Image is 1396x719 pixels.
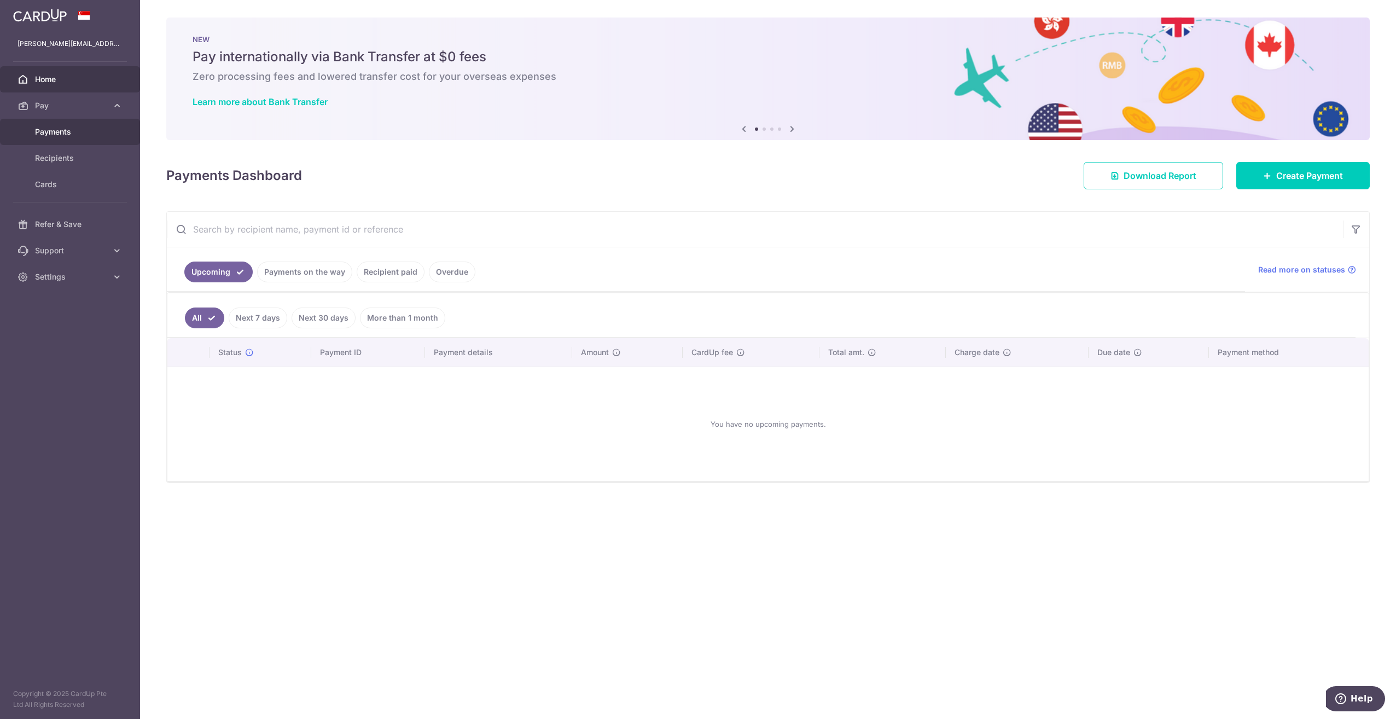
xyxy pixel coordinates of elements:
[425,338,572,367] th: Payment details
[193,35,1343,44] p: NEW
[35,219,107,230] span: Refer & Save
[184,262,253,282] a: Upcoming
[229,308,287,328] a: Next 7 days
[1326,686,1385,714] iframe: Opens a widget where you can find more information
[1276,169,1343,182] span: Create Payment
[1097,347,1130,358] span: Due date
[193,48,1343,66] h5: Pay internationally via Bank Transfer at $0 fees
[35,271,107,282] span: Settings
[13,9,67,22] img: CardUp
[357,262,424,282] a: Recipient paid
[193,70,1343,83] h6: Zero processing fees and lowered transfer cost for your overseas expenses
[166,18,1370,140] img: Bank transfer banner
[1209,338,1369,367] th: Payment method
[581,347,609,358] span: Amount
[18,38,123,49] p: [PERSON_NAME][EMAIL_ADDRESS][DOMAIN_NAME]
[167,212,1343,247] input: Search by recipient name, payment id or reference
[311,338,425,367] th: Payment ID
[1236,162,1370,189] a: Create Payment
[429,262,475,282] a: Overdue
[360,308,445,328] a: More than 1 month
[1124,169,1196,182] span: Download Report
[181,376,1356,472] div: You have no upcoming payments.
[35,153,107,164] span: Recipients
[35,245,107,256] span: Support
[166,166,302,185] h4: Payments Dashboard
[828,347,864,358] span: Total amt.
[35,74,107,85] span: Home
[257,262,352,282] a: Payments on the way
[1258,264,1356,275] a: Read more on statuses
[292,308,356,328] a: Next 30 days
[35,100,107,111] span: Pay
[1084,162,1223,189] a: Download Report
[218,347,242,358] span: Status
[691,347,733,358] span: CardUp fee
[1258,264,1345,275] span: Read more on statuses
[185,308,224,328] a: All
[35,126,107,137] span: Payments
[193,96,328,107] a: Learn more about Bank Transfer
[35,179,107,190] span: Cards
[955,347,999,358] span: Charge date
